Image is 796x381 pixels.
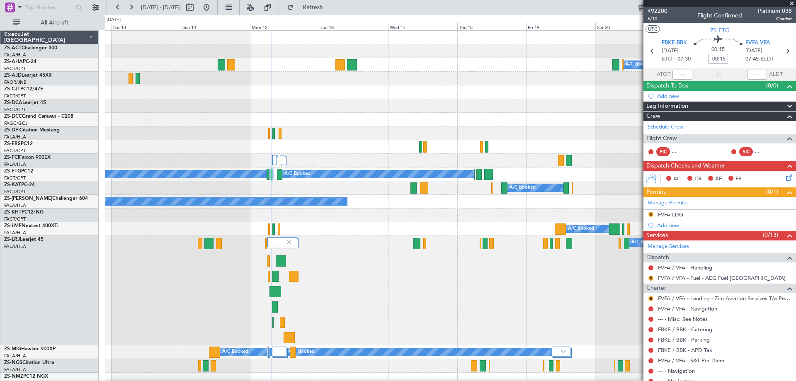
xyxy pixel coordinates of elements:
[457,23,527,30] div: Thu 18
[648,15,667,22] span: 6/10
[510,182,536,194] div: A/C Booked
[4,120,27,126] a: FAGC/GCJ
[4,93,26,99] a: FACT/CPT
[4,46,22,51] span: ZS-ACT
[646,284,666,293] span: Charter
[4,134,26,140] a: FALA/HLA
[658,326,712,333] a: FBKE / BBK - Catering
[4,100,22,105] span: ZS-DCA
[141,4,180,11] span: [DATE] - [DATE]
[4,141,33,146] a: ZS-ERSPC12
[4,114,22,119] span: ZS-DCC
[755,148,774,155] div: - -
[662,47,679,55] span: [DATE]
[710,26,730,35] span: ZS-FTG
[4,169,33,174] a: ZS-FTGPC12
[222,346,248,358] div: A/C Booked
[4,223,22,228] span: ZS-LMF
[4,128,19,133] span: ZS-DFI
[658,357,724,364] a: FVFA / VFA - S&T Per Diem
[4,189,26,195] a: FACT/CPT
[4,374,48,379] a: ZS-NMZPC12 NGX
[107,17,121,24] div: [DATE]
[697,11,742,20] div: Flight Confirmed
[4,52,26,58] a: FALA/HLA
[4,347,56,352] a: ZS-MIGHawker 900XP
[4,59,23,64] span: ZS-AHA
[745,39,770,47] span: FVFA VFA
[672,70,692,80] input: --:--
[4,128,60,133] a: ZS-DFICitation Mustang
[4,223,58,228] a: ZS-LMFNextant 400XTi
[4,155,19,160] span: ZS-FCI
[4,79,27,85] a: FAOR/JNB
[658,367,695,374] a: --- - Navigation
[4,114,73,119] a: ZS-DCCGrand Caravan - C208
[648,212,653,217] button: R
[648,276,653,281] button: R
[4,230,26,236] a: FALA/HLA
[4,182,35,187] a: ZS-KATPC-24
[284,168,311,180] div: A/C Booked
[766,187,778,196] span: (0/1)
[561,350,566,353] img: arrow-gray.svg
[648,123,684,131] a: Schedule Crew
[25,1,73,14] input: Trip Number
[4,141,21,146] span: ZS-ERS
[4,353,26,359] a: FALA/HLA
[4,360,22,365] span: ZS-NGS
[4,210,22,215] span: ZS-KHT
[4,237,20,242] span: ZS-LRJ
[658,336,710,343] a: FBKE / BBK - Parking
[631,236,658,249] div: A/C Booked
[658,274,786,282] a: FVFA / VFA - Fuel - AEG Fuel [GEOGRAPHIC_DATA]
[181,23,250,30] div: Sun 14
[735,175,742,183] span: FP
[658,347,712,354] a: FBKE / BBK - APD Tax
[4,360,54,365] a: ZS-NGSCitation Ultra
[4,100,46,105] a: ZS-DCALearjet 45
[657,92,792,99] div: Add new
[568,223,594,235] div: A/C Booked
[250,23,319,30] div: Mon 15
[646,161,725,171] span: Dispatch Checks and Weather
[4,202,26,209] a: FALA/HLA
[4,366,26,373] a: FALA/HLA
[672,148,691,155] div: - -
[648,296,653,301] button: R
[658,305,717,312] a: FVFA / VFA - Navigation
[657,70,670,79] span: ATOT
[4,182,21,187] span: ZS-KAT
[4,73,22,78] span: ZS-AJD
[4,46,57,51] a: ZS-ACTChallenger 300
[662,39,687,47] span: FBKE BBK
[646,253,669,262] span: Dispatch
[658,211,683,218] div: FVFA LDG
[595,23,665,30] div: Sat 20
[4,73,52,78] a: ZS-AJDLearjet 45XR
[646,81,688,91] span: Dispatch To-Dos
[677,55,691,63] span: 07:30
[4,161,26,167] a: FALA/HLA
[646,134,677,143] span: Flight Crew
[711,46,725,54] span: 00:15
[766,81,778,90] span: (0/0)
[662,55,675,63] span: ETOT
[283,1,333,14] button: Refresh
[673,175,681,183] span: AC
[658,295,792,302] a: FVFA / VFA - Landing - Zim Aviation Services T/a Pepeti Commodities
[4,175,26,181] a: FACT/CPT
[646,25,660,33] button: UTC
[4,107,26,113] a: FACT/CPT
[658,264,712,271] a: FVFA / VFA - Handling
[4,374,23,379] span: ZS-NMZ
[4,196,88,201] a: ZS-[PERSON_NAME]Challenger 604
[526,23,595,30] div: Fri 19
[4,210,44,215] a: ZS-KHTPC12/NG
[9,16,90,29] button: All Aircraft
[4,66,26,72] a: FACT/CPT
[745,55,759,63] span: 07:45
[648,243,689,251] a: Manage Services
[758,7,792,15] span: Platinum 038
[4,216,26,222] a: FACT/CPT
